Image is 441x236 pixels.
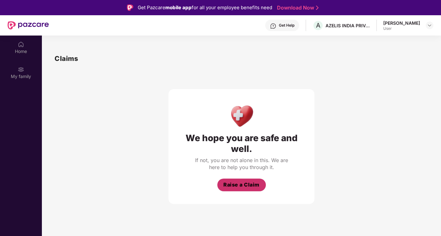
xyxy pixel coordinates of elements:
[8,21,49,29] img: New Pazcare Logo
[279,23,294,28] div: Get Help
[138,4,272,11] div: Get Pazcare for all your employee benefits need
[127,4,133,11] img: Logo
[18,41,24,48] img: svg+xml;base64,PHN2ZyBpZD0iSG9tZSIgeG1sbnM9Imh0dHA6Ly93d3cudzMub3JnLzIwMDAvc3ZnIiB3aWR0aD0iMjAiIG...
[55,53,78,64] h1: Claims
[316,4,319,11] img: Stroke
[383,26,420,31] div: User
[427,23,432,28] img: svg+xml;base64,PHN2ZyBpZD0iRHJvcGRvd24tMzJ4MzIiIHhtbG5zPSJodHRwOi8vd3d3LnczLm9yZy8yMDAwL3N2ZyIgd2...
[316,22,320,29] span: A
[326,23,370,29] div: AZELIS INDIA PRIVATE LIMITED
[223,181,260,189] span: Raise a Claim
[181,133,302,154] div: We hope you are safe and well.
[270,23,276,29] img: svg+xml;base64,PHN2ZyBpZD0iSGVscC0zMngzMiIgeG1sbnM9Imh0dHA6Ly93d3cudzMub3JnLzIwMDAvc3ZnIiB3aWR0aD...
[194,157,289,171] div: If not, you are not alone in this. We are here to help you through it.
[165,4,192,10] strong: mobile app
[228,102,255,129] img: Health Care
[277,4,317,11] a: Download Now
[18,66,24,73] img: svg+xml;base64,PHN2ZyB3aWR0aD0iMjAiIGhlaWdodD0iMjAiIHZpZXdCb3g9IjAgMCAyMCAyMCIgZmlsbD0ibm9uZSIgeG...
[217,179,266,191] button: Raise a Claim
[383,20,420,26] div: [PERSON_NAME]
